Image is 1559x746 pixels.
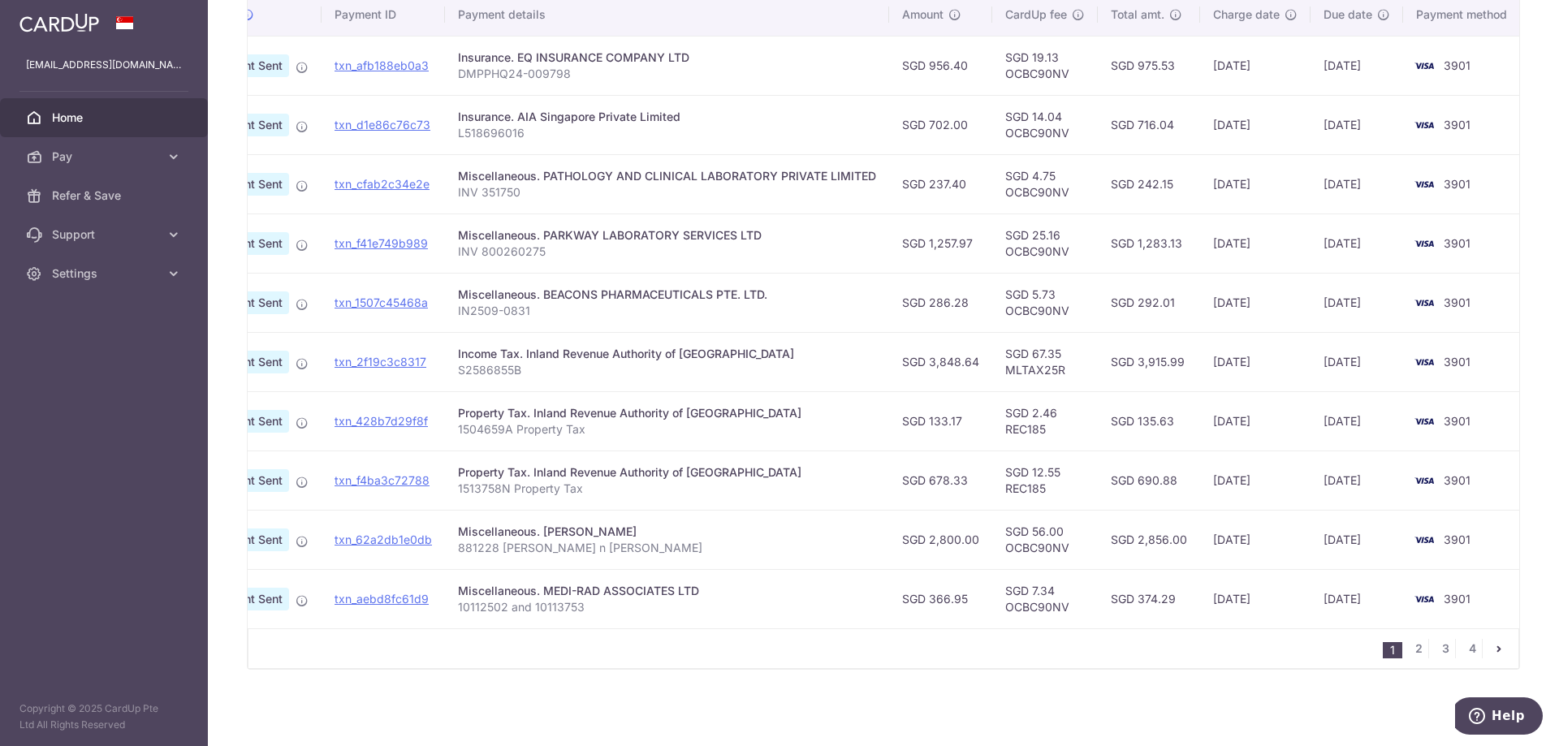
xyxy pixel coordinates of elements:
span: Home [52,110,159,126]
iframe: Opens a widget where you can find more information [1455,697,1543,738]
td: [DATE] [1200,569,1311,628]
td: SGD 14.04 OCBC90NV [992,95,1098,154]
img: CardUp [19,13,99,32]
p: 881228 [PERSON_NAME] n [PERSON_NAME] [458,540,876,556]
a: txn_f4ba3c72788 [335,473,430,487]
td: SGD 286.28 [889,273,992,332]
td: [DATE] [1311,332,1403,391]
td: [DATE] [1200,36,1311,95]
img: Bank Card [1408,471,1440,490]
div: Miscellaneous. PARKWAY LABORATORY SERVICES LTD [458,227,876,244]
td: [DATE] [1200,332,1311,391]
span: 3901 [1444,592,1470,606]
td: SGD 374.29 [1098,569,1200,628]
a: txn_428b7d29f8f [335,414,428,428]
img: Bank Card [1408,530,1440,550]
p: DMPPHQ24-009798 [458,66,876,82]
span: 3901 [1444,295,1470,309]
td: SGD 292.01 [1098,273,1200,332]
td: SGD 678.33 [889,451,992,510]
img: Bank Card [1408,115,1440,135]
td: SGD 56.00 OCBC90NV [992,510,1098,569]
td: [DATE] [1200,154,1311,213]
td: SGD 1,257.97 [889,213,992,273]
a: 2 [1409,639,1428,658]
td: SGD 1,283.13 [1098,213,1200,273]
td: SGD 975.53 [1098,36,1200,95]
span: 3901 [1444,473,1470,487]
td: SGD 4.75 OCBC90NV [992,154,1098,213]
td: SGD 716.04 [1098,95,1200,154]
td: SGD 19.13 OCBC90NV [992,36,1098,95]
p: L518696016 [458,125,876,141]
td: [DATE] [1200,391,1311,451]
span: 3901 [1444,533,1470,546]
a: 3 [1436,639,1455,658]
td: SGD 3,915.99 [1098,332,1200,391]
td: SGD 25.16 OCBC90NV [992,213,1098,273]
td: SGD 366.95 [889,569,992,628]
td: [DATE] [1311,36,1403,95]
td: SGD 237.40 [889,154,992,213]
td: SGD 690.88 [1098,451,1200,510]
td: [DATE] [1311,213,1403,273]
td: SGD 5.73 OCBC90NV [992,273,1098,332]
img: Bank Card [1408,589,1440,609]
td: SGD 133.17 [889,391,992,451]
p: INV 351750 [458,184,876,201]
td: [DATE] [1200,213,1311,273]
nav: pager [1383,629,1518,668]
td: [DATE] [1200,451,1311,510]
td: SGD 7.34 OCBC90NV [992,569,1098,628]
span: Due date [1324,6,1372,23]
div: Insurance. EQ INSURANCE COMPANY LTD [458,50,876,66]
a: txn_f41e749b989 [335,236,428,250]
span: Charge date [1213,6,1280,23]
p: [EMAIL_ADDRESS][DOMAIN_NAME] [26,57,182,73]
td: [DATE] [1311,273,1403,332]
span: 3901 [1444,118,1470,132]
div: Miscellaneous. MEDI-RAD ASSOCIATES LTD [458,583,876,599]
div: Insurance. AIA Singapore Private Limited [458,109,876,125]
td: [DATE] [1311,154,1403,213]
td: SGD 135.63 [1098,391,1200,451]
span: 3901 [1444,236,1470,250]
div: Miscellaneous. BEACONS PHARMACEUTICALS PTE. LTD. [458,287,876,303]
p: 1513758N Property Tax [458,481,876,497]
td: SGD 3,848.64 [889,332,992,391]
div: Property Tax. Inland Revenue Authority of [GEOGRAPHIC_DATA] [458,464,876,481]
td: [DATE] [1311,510,1403,569]
td: SGD 956.40 [889,36,992,95]
span: Refer & Save [52,188,159,204]
img: Bank Card [1408,293,1440,313]
span: Amount [902,6,944,23]
span: 3901 [1444,414,1470,428]
td: SGD 702.00 [889,95,992,154]
td: SGD 2.46 REC185 [992,391,1098,451]
a: txn_62a2db1e0db [335,533,432,546]
span: Support [52,226,159,243]
td: [DATE] [1200,510,1311,569]
img: Bank Card [1408,56,1440,75]
td: SGD 67.35 MLTAX25R [992,332,1098,391]
li: 1 [1383,642,1402,658]
div: Income Tax. Inland Revenue Authority of [GEOGRAPHIC_DATA] [458,346,876,362]
a: 4 [1462,639,1482,658]
td: [DATE] [1200,273,1311,332]
a: txn_aebd8fc61d9 [335,592,429,606]
span: CardUp fee [1005,6,1067,23]
img: Bank Card [1408,412,1440,431]
span: Total amt. [1111,6,1164,23]
td: SGD 12.55 REC185 [992,451,1098,510]
span: Pay [52,149,159,165]
a: txn_2f19c3c8317 [335,355,426,369]
img: Bank Card [1408,175,1440,194]
a: txn_1507c45468a [335,295,428,309]
td: [DATE] [1311,391,1403,451]
div: Miscellaneous. PATHOLOGY AND CLINICAL LABORATORY PRIVATE LIMITED [458,168,876,184]
p: IN2509-0831 [458,303,876,319]
span: 3901 [1444,177,1470,191]
p: 10112502 and 10113753 [458,599,876,615]
a: txn_d1e86c76c73 [335,118,430,132]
